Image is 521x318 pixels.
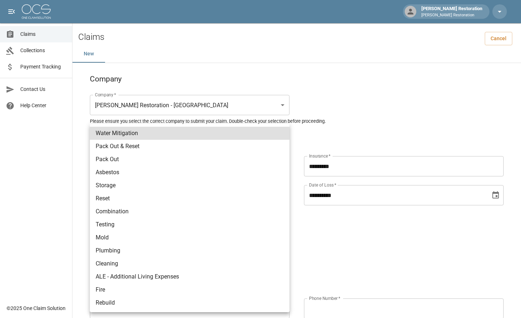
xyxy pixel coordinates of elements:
li: Pack Out [90,153,289,166]
li: Water Mitigation [90,127,289,140]
li: Asbestos [90,166,289,179]
li: ALE - Additional Living Expenses [90,270,289,283]
li: Plumbing [90,244,289,257]
li: Mold [90,231,289,244]
li: Cleaning [90,257,289,270]
li: Pack Out & Reset [90,140,289,153]
li: Storage [90,179,289,192]
li: Testing [90,218,289,231]
li: Rebuild [90,296,289,309]
li: Reset [90,192,289,205]
li: Fire [90,283,289,296]
li: Combination [90,205,289,218]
